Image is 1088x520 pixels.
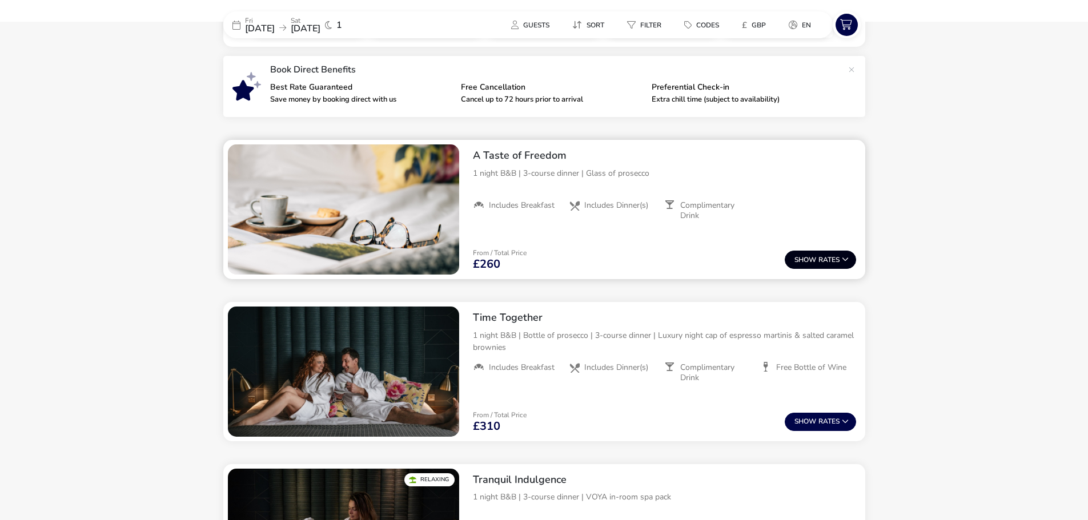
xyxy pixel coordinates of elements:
naf-pibe-menu-bar-item: Filter [618,17,675,33]
div: Relaxing [404,473,455,486]
p: 1 night B&B | 3-course dinner | VOYA in-room spa pack [473,491,856,503]
naf-pibe-menu-bar-item: Guests [502,17,563,33]
button: Codes [675,17,728,33]
naf-pibe-menu-bar-item: £GBP [733,17,780,33]
swiper-slide: 1 / 1 [228,307,459,437]
p: 1 night B&B | 3-course dinner | Glass of prosecco [473,167,856,179]
button: Filter [618,17,671,33]
span: [DATE] [245,22,275,35]
span: Guests [523,21,549,30]
span: Sort [587,21,604,30]
p: Sat [291,17,320,24]
span: Filter [640,21,661,30]
span: Includes Dinner(s) [584,362,648,373]
p: Book Direct Benefits [270,65,842,74]
span: £260 [473,259,500,270]
button: en [780,17,820,33]
p: Fri [245,17,275,24]
button: ShowRates [785,413,856,431]
button: Sort [563,17,613,33]
h2: Tranquil Indulgence [473,473,856,486]
p: From / Total Price [473,249,527,256]
p: From / Total Price [473,412,527,418]
p: Preferential Check-in [652,83,833,91]
h2: Time Together [473,311,856,324]
span: 1 [336,21,342,30]
naf-pibe-menu-bar-item: en [780,17,825,33]
span: Includes Dinner(s) [584,200,648,211]
h2: A Taste of Freedom [473,149,856,162]
span: Complimentary Drink [680,362,751,383]
div: Fri[DATE]Sat[DATE]1 [223,11,395,38]
button: Guests [502,17,559,33]
span: Includes Breakfast [489,200,555,211]
p: Best Rate Guaranteed [270,83,452,91]
p: Free Cancellation [461,83,643,91]
span: Show [794,256,818,264]
p: Extra chill time (subject to availability) [652,96,833,103]
div: A Taste of Freedom1 night B&B | 3-course dinner | Glass of proseccoIncludes BreakfastIncludes Din... [464,140,865,230]
span: [DATE] [291,22,320,35]
p: 1 night B&B | Bottle of prosecco | 3-course dinner | Luxury night cap of espresso martinis & salt... [473,329,856,353]
p: Cancel up to 72 hours prior to arrival [461,96,643,103]
p: Save money by booking direct with us [270,96,452,103]
span: £310 [473,421,500,432]
span: en [802,21,811,30]
span: Complimentary Drink [680,200,751,221]
swiper-slide: 1 / 1 [228,144,459,275]
span: Codes [696,21,719,30]
div: Time Together1 night B&B | Bottle of prosecco | 3-course dinner | Luxury night cap of espresso ma... [464,302,865,392]
span: Free Bottle of Wine [776,362,846,373]
button: ShowRates [785,251,856,269]
button: £GBP [733,17,775,33]
naf-pibe-menu-bar-item: Sort [563,17,618,33]
i: £ [742,19,747,31]
naf-pibe-menu-bar-item: Codes [675,17,733,33]
span: GBP [752,21,766,30]
span: Show [794,418,818,425]
span: Includes Breakfast [489,362,555,373]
